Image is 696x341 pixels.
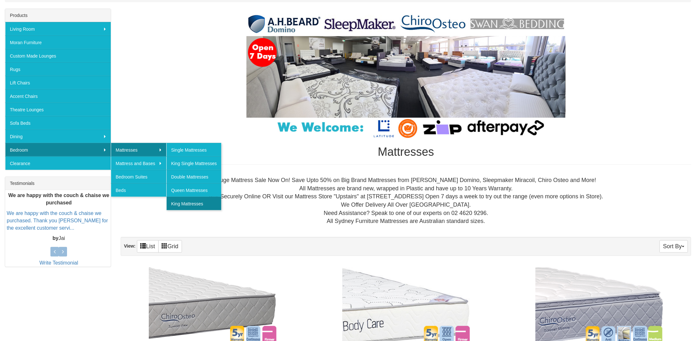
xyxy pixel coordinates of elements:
[5,62,111,76] a: Rugs
[121,146,691,158] h1: Mattresses
[5,49,111,62] a: Custom Made Lounges
[158,240,182,253] a: Grid
[5,156,111,170] a: Clearance
[246,12,566,139] img: Mattresses
[111,170,166,183] a: Bedroom Suites
[5,76,111,89] a: Lift Chairs
[126,176,686,226] div: Huge Mattress Sale Now On! Save Upto 50% on Big Brand Mattresses from [PERSON_NAME] Domino, Sleep...
[166,156,221,170] a: King Single Mattresses
[7,210,108,231] a: We are happy with the couch & chaise we purchased. Thank you [PERSON_NAME] for the excellent cust...
[5,89,111,103] a: Accent Chairs
[660,240,688,253] button: Sort By
[111,183,166,197] a: Beds
[5,116,111,130] a: Sofa Beds
[53,236,59,241] b: by
[5,177,111,190] div: Testimonials
[166,143,221,156] a: Single Mattresses
[124,243,135,249] strong: View:
[8,193,109,206] b: We are happy with the couch & chaise we purchased
[166,170,221,183] a: Double Mattresses
[137,240,159,253] a: List
[5,22,111,36] a: Living Room
[5,103,111,116] a: Theatre Lounges
[166,183,221,197] a: Queen Mattresses
[5,130,111,143] a: Dining
[5,143,111,156] a: Bedroom
[7,235,111,242] p: Jai
[5,36,111,49] a: Moran Furniture
[5,9,111,22] div: Products
[111,143,166,156] a: Mattresses
[111,156,166,170] a: Mattress and Bases
[166,197,221,210] a: King Mattresses
[40,260,78,266] a: Write Testimonial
